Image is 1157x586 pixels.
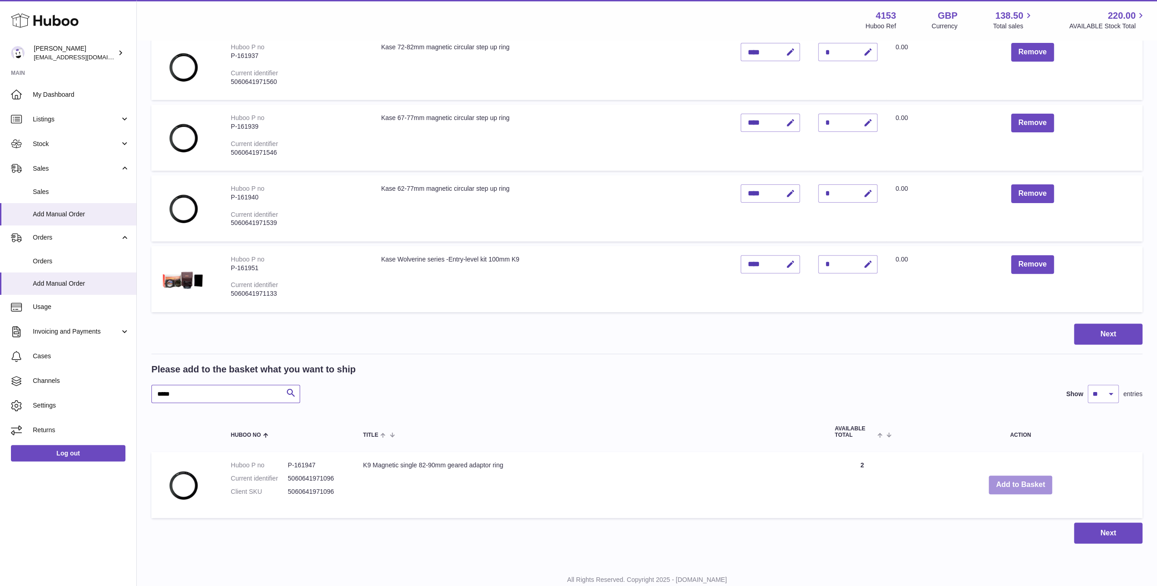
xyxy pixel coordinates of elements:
strong: GBP [938,10,957,22]
td: Kase 67-77mm magnetic circular step up ring [372,105,732,171]
button: Remove [1011,43,1054,62]
dt: Huboo P no [231,461,288,470]
dt: Client SKU [231,487,288,496]
p: All Rights Reserved. Copyright 2025 - [DOMAIN_NAME] [144,576,1150,584]
span: 0.00 [896,256,908,263]
span: 138.50 [995,10,1023,22]
div: Huboo P no [231,256,265,263]
div: Current identifier [231,211,278,218]
span: Huboo no [231,432,261,438]
span: Listings [33,115,120,124]
span: Add Manual Order [33,279,130,288]
div: 5060641971133 [231,289,363,298]
button: Remove [1011,255,1054,274]
td: Kase 62-77mm magnetic circular step up ring [372,175,732,241]
img: Kase Wolverine series -Entry-level kit 100mm K9 [161,255,206,301]
div: Huboo P no [231,185,265,192]
button: Remove [1011,114,1054,132]
span: entries [1123,390,1142,398]
span: 220.00 [1108,10,1136,22]
div: Huboo P no [231,114,265,121]
div: P-161951 [231,264,363,272]
span: 0.00 [896,43,908,51]
img: sales@kasefilters.com [11,46,25,60]
span: Usage [33,303,130,311]
div: Current identifier [231,281,278,288]
span: 0.00 [896,185,908,192]
img: K9 Magnetic single 82-90mm geared adaptor ring [161,461,206,507]
div: Huboo Ref [866,22,896,31]
strong: 4153 [876,10,896,22]
dt: Current identifier [231,474,288,483]
div: Current identifier [231,140,278,147]
dd: 5060641971096 [288,487,345,496]
div: 5060641971546 [231,148,363,157]
img: Kase 62-77mm magnetic circular step up ring [161,184,206,230]
button: Add to Basket [989,476,1053,494]
th: Action [898,417,1142,447]
div: P-161937 [231,52,363,60]
span: Total sales [993,22,1033,31]
a: 220.00 AVAILABLE Stock Total [1069,10,1146,31]
dd: 5060641971096 [288,474,345,483]
span: Add Manual Order [33,210,130,219]
span: AVAILABLE Total [835,426,875,438]
span: My Dashboard [33,90,130,99]
span: Sales [33,188,130,196]
td: Kase Wolverine series -Entry-level kit 100mm K9 [372,246,732,312]
span: Channels [33,377,130,385]
a: 138.50 Total sales [993,10,1033,31]
td: Kase 72-82mm magnetic circular step up ring [372,34,732,100]
a: Log out [11,445,125,461]
span: Orders [33,233,120,242]
td: 2 [825,452,898,518]
button: Remove [1011,184,1054,203]
h2: Please add to the basket what you want to ship [151,363,356,376]
div: Currency [932,22,958,31]
div: Current identifier [231,69,278,77]
div: 5060641971539 [231,219,363,227]
div: 5060641971560 [231,78,363,86]
dd: P-161947 [288,461,345,470]
span: [EMAIL_ADDRESS][DOMAIN_NAME] [34,53,134,61]
span: Orders [33,257,130,266]
img: Kase 67-77mm magnetic circular step up ring [161,114,206,159]
label: Show [1066,390,1083,398]
span: Returns [33,426,130,434]
td: K9 Magnetic single 82-90mm geared adaptor ring [354,452,825,518]
div: P-161940 [231,193,363,202]
span: Settings [33,401,130,410]
div: P-161939 [231,122,363,131]
button: Next [1074,324,1142,345]
span: Sales [33,164,120,173]
div: Huboo P no [231,43,265,51]
img: Kase 72-82mm magnetic circular step up ring [161,43,206,89]
button: Next [1074,523,1142,544]
span: 0.00 [896,114,908,121]
span: Stock [33,140,120,148]
div: [PERSON_NAME] [34,44,116,62]
span: Cases [33,352,130,361]
span: AVAILABLE Stock Total [1069,22,1146,31]
span: Invoicing and Payments [33,327,120,336]
span: Title [363,432,378,438]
